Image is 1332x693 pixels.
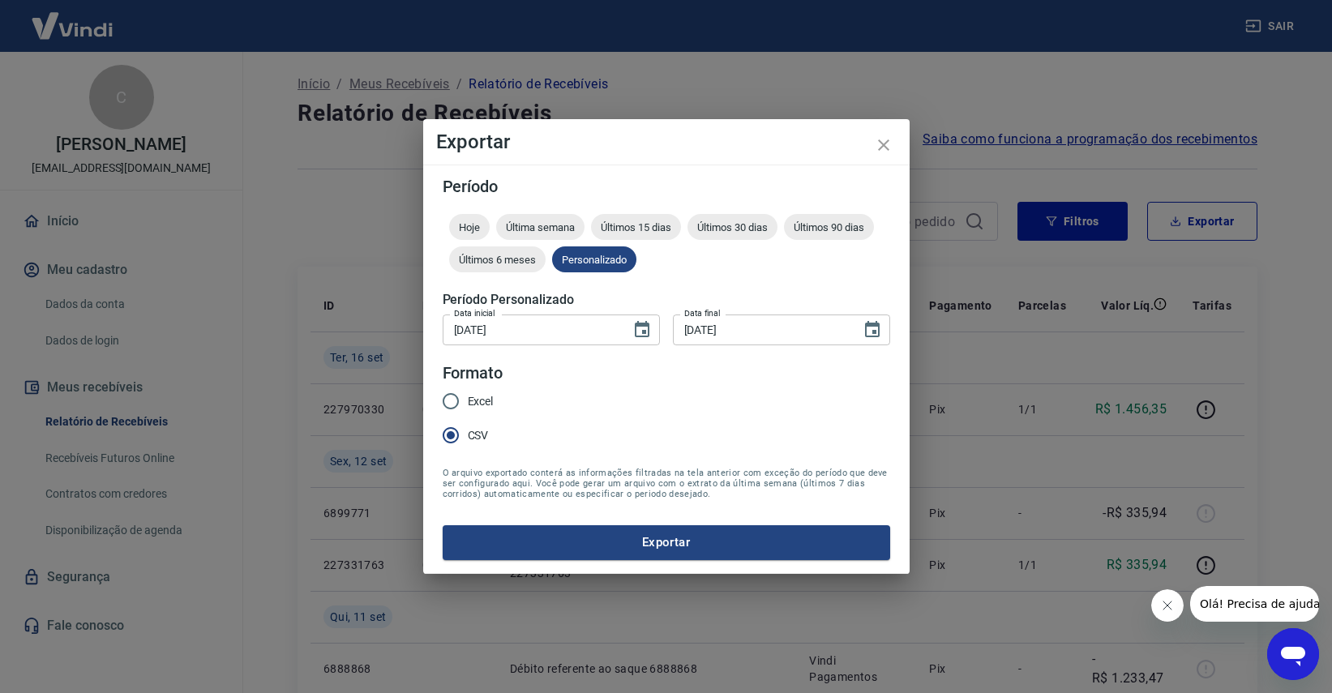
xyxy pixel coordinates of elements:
[468,393,494,410] span: Excel
[496,221,585,233] span: Última semana
[449,254,546,266] span: Últimos 6 meses
[468,427,489,444] span: CSV
[443,361,503,385] legend: Formato
[687,214,777,240] div: Últimos 30 dias
[784,221,874,233] span: Últimos 90 dias
[684,307,721,319] label: Data final
[626,314,658,346] button: Choose date, selected date is 1 de set de 2025
[443,314,619,344] input: DD/MM/YYYY
[856,314,889,346] button: Choose date, selected date is 16 de set de 2025
[443,468,890,499] span: O arquivo exportado conterá as informações filtradas na tela anterior com exceção do período que ...
[443,292,890,308] h5: Período Personalizado
[449,221,490,233] span: Hoje
[552,246,636,272] div: Personalizado
[552,254,636,266] span: Personalizado
[784,214,874,240] div: Últimos 90 dias
[864,126,903,165] button: close
[1190,586,1319,622] iframe: Mensagem da empresa
[10,11,136,24] span: Olá! Precisa de ajuda?
[1267,628,1319,680] iframe: Botão para abrir a janela de mensagens
[443,525,890,559] button: Exportar
[443,178,890,195] h5: Período
[673,314,850,344] input: DD/MM/YYYY
[454,307,495,319] label: Data inicial
[496,214,585,240] div: Última semana
[591,214,681,240] div: Últimos 15 dias
[436,132,897,152] h4: Exportar
[449,246,546,272] div: Últimos 6 meses
[449,214,490,240] div: Hoje
[1151,589,1184,622] iframe: Fechar mensagem
[687,221,777,233] span: Últimos 30 dias
[591,221,681,233] span: Últimos 15 dias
